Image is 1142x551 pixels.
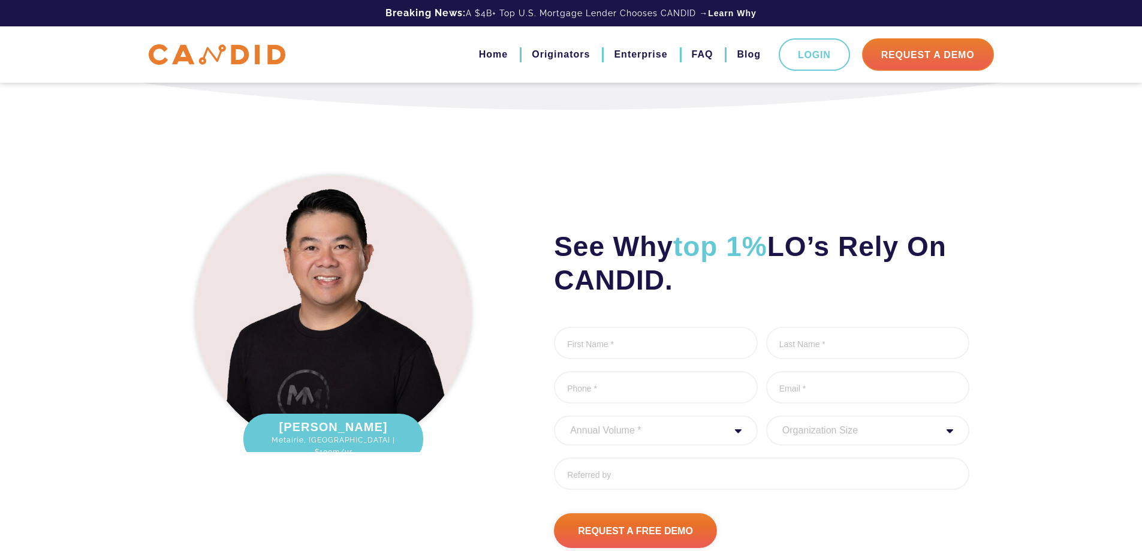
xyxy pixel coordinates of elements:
[766,327,970,359] input: Last Name *
[766,371,970,404] input: Email *
[779,38,850,71] a: Login
[554,513,717,548] input: Request A Free Demo
[532,44,590,65] a: Originators
[554,327,758,359] input: First Name *
[149,44,285,65] img: CANDID APP
[737,44,761,65] a: Blog
[243,414,423,464] div: [PERSON_NAME]
[554,457,969,490] input: Referred by
[479,44,508,65] a: Home
[614,44,667,65] a: Enterprise
[554,230,969,297] h2: See Why LO’s Rely On CANDID.
[554,371,758,404] input: Phone *
[673,231,767,262] span: top 1%
[255,434,411,458] span: Metairie, [GEOGRAPHIC_DATA] | $100m/yr
[692,44,713,65] a: FAQ
[195,176,471,451] img: Hung-Le
[708,7,757,19] a: Learn Why
[862,38,994,71] a: Request A Demo
[385,7,466,19] b: Breaking News:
